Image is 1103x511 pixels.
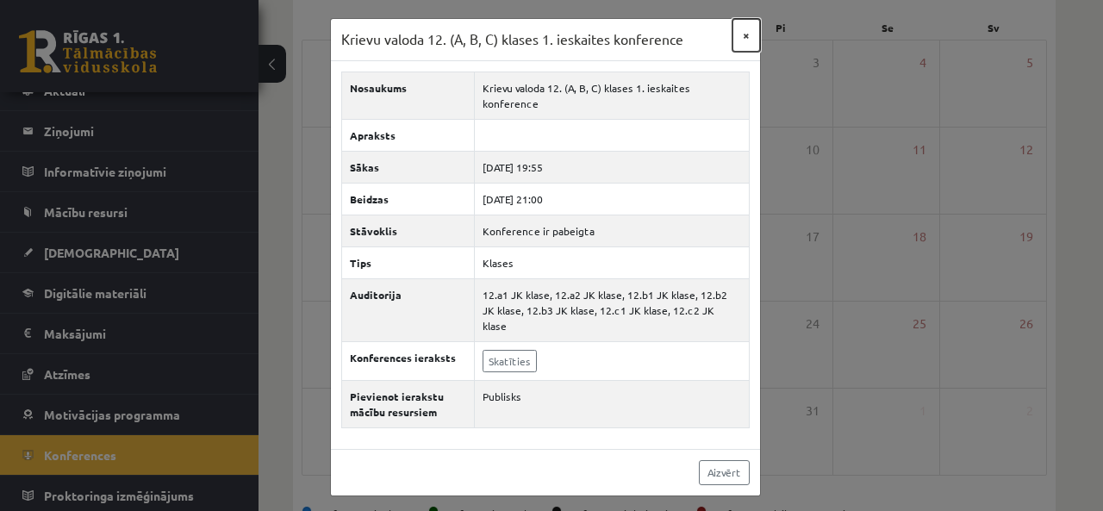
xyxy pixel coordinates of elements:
[341,341,474,380] th: Konferences ieraksts
[341,29,683,50] h3: Krievu valoda 12. (A, B, C) klases 1. ieskaites konference
[699,460,750,485] a: Aizvērt
[341,380,474,427] th: Pievienot ierakstu mācību resursiem
[341,72,474,119] th: Nosaukums
[474,72,749,119] td: Krievu valoda 12. (A, B, C) klases 1. ieskaites konference
[732,19,760,52] button: ×
[341,151,474,183] th: Sākas
[474,380,749,427] td: Publisks
[483,350,537,372] a: Skatīties
[474,278,749,341] td: 12.a1 JK klase, 12.a2 JK klase, 12.b1 JK klase, 12.b2 JK klase, 12.b3 JK klase, 12.c1 JK klase, 1...
[341,119,474,151] th: Apraksts
[474,183,749,215] td: [DATE] 21:00
[474,246,749,278] td: Klases
[341,183,474,215] th: Beidzas
[474,215,749,246] td: Konference ir pabeigta
[341,246,474,278] th: Tips
[341,215,474,246] th: Stāvoklis
[474,151,749,183] td: [DATE] 19:55
[341,278,474,341] th: Auditorija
